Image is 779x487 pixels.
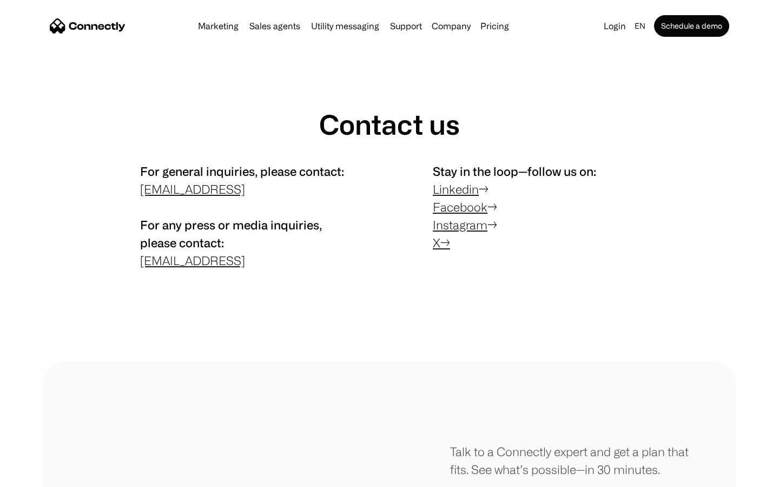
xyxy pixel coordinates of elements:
a: Marketing [194,22,243,30]
h1: Contact us [319,108,460,141]
div: en [630,18,652,34]
a: Login [599,18,630,34]
span: Stay in the loop—follow us on: [433,164,596,178]
ul: Language list [22,468,65,483]
a: → [440,236,450,249]
a: home [50,18,126,34]
a: X [433,236,440,249]
a: Utility messaging [307,22,384,30]
div: Company [432,18,471,34]
div: Company [428,18,474,34]
a: [EMAIL_ADDRESS] [140,182,245,196]
a: Sales agents [245,22,305,30]
a: Pricing [476,22,513,30]
div: en [635,18,645,34]
aside: Language selected: English [11,467,65,483]
span: For general inquiries, please contact: [140,164,344,178]
a: Linkedin [433,182,479,196]
p: → → → [433,162,639,252]
a: Instagram [433,218,487,232]
div: Talk to a Connectly expert and get a plan that fits. See what’s possible—in 30 minutes. [450,443,692,478]
a: Support [386,22,426,30]
a: [EMAIL_ADDRESS] [140,254,245,267]
span: For any press or media inquiries, please contact: [140,218,322,249]
a: Schedule a demo [654,15,729,37]
a: Facebook [433,200,487,214]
